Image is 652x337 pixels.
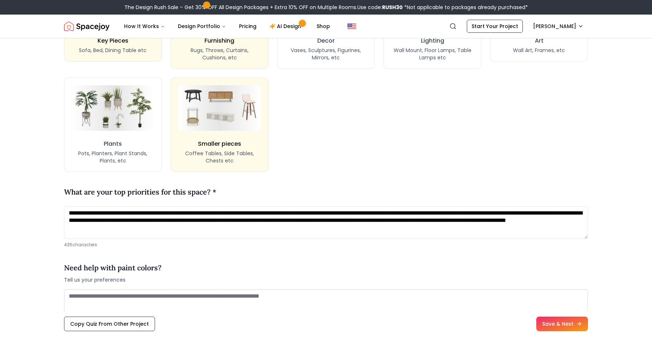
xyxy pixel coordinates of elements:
[178,47,261,61] p: Rugs, Throws, Curtains, Cushions, etc
[403,4,528,11] span: *Not applicable to packages already purchased*
[536,317,588,331] button: Save & Next
[118,19,336,34] nav: Main
[64,78,162,172] button: PlantsPlantsPots, Planters, Plant Stands, Plants, etc
[513,47,565,54] p: Wall Art, Frames, etc
[285,47,367,61] p: Vases, Sculptures, Figurines, Mirrors, etc
[357,4,403,11] span: Use code:
[467,20,523,33] a: Start Your Project
[535,36,544,45] h3: Art
[171,78,269,172] button: Smaller piecesSmaller piecesCoffee Tables, Side Tables, Chests etc
[64,276,162,283] span: Tell us your preferences
[64,19,110,34] a: Spacejoy
[64,317,155,331] button: Copy Quiz From Other Project
[64,15,588,38] nav: Global
[382,4,403,11] b: RUSH30
[79,47,147,54] p: Sofa, Bed, Dining Table etc
[64,187,216,197] h4: What are your top priorities for this space? *
[311,19,336,34] a: Shop
[64,19,110,34] img: Spacejoy Logo
[421,36,444,45] h3: Lighting
[529,20,588,33] button: [PERSON_NAME]
[172,19,232,34] button: Design Portfolio
[178,85,261,131] img: Smaller pieces
[317,36,335,45] h3: Decor
[64,242,588,248] p: 435 characters
[98,36,128,45] h3: Key Pieces
[118,19,171,34] button: How It Works
[233,19,262,34] a: Pricing
[391,47,474,61] p: Wall Mount, Floor Lamps, Table Lamps etc
[198,140,241,148] h3: Smaller pieces
[347,22,356,31] img: United States
[72,150,154,164] p: Pots, Planters, Plant Stands, Plants, etc
[204,36,234,45] h3: Furnishing
[72,85,154,131] img: Plants
[264,19,309,34] a: AI Design
[124,4,528,11] div: The Design Rush Sale – Get 30% OFF All Design Packages + Extra 10% OFF on Multiple Rooms.
[64,262,162,273] h4: Need help with paint colors?
[178,150,261,164] p: Coffee Tables, Side Tables, Chests etc
[104,140,122,148] h3: Plants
